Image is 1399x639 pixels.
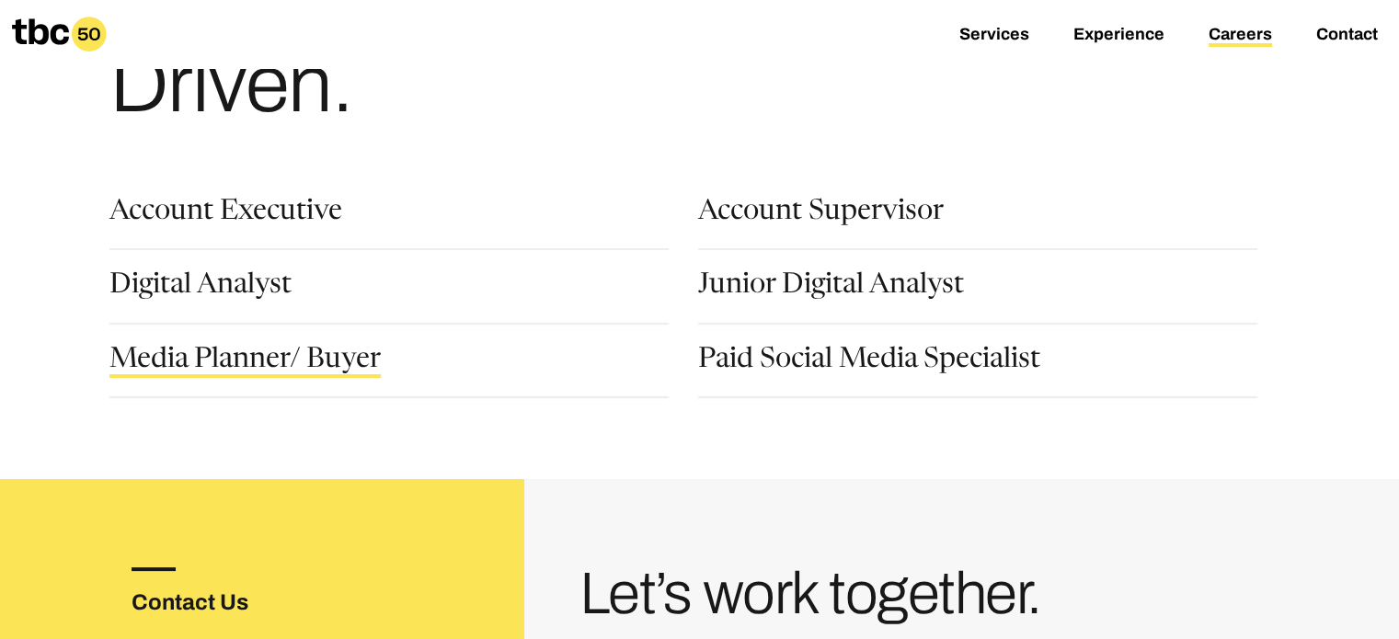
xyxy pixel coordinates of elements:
a: Account Executive [109,199,342,230]
h3: Let’s work together. [579,567,1290,621]
a: Experience [1073,25,1164,47]
a: Contact [1316,25,1378,47]
a: Junior Digital Analyst [698,272,964,303]
a: Paid Social Media Specialist [698,347,1040,378]
a: Digital Analyst [109,272,292,303]
h3: Contact Us [132,586,308,619]
a: Media Planner/ Buyer [109,347,381,378]
a: Services [959,25,1029,47]
a: Careers [1209,25,1272,47]
a: Account Supervisor [698,199,944,230]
